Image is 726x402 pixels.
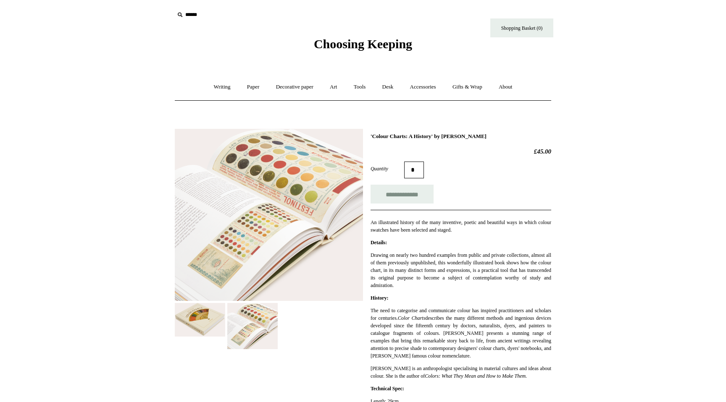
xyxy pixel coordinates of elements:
a: Shopping Basket (0) [490,18,553,37]
a: Writing [206,76,238,98]
a: Gifts & Wrap [445,76,490,98]
a: Paper [239,76,267,98]
img: 'Colour Charts: A History' by Anne Varichon [227,303,278,349]
a: Tools [346,76,374,98]
a: Decorative paper [268,76,321,98]
a: Desk [375,76,401,98]
label: Quantity [371,165,404,172]
strong: Technical Spec: [371,386,404,392]
span: Choosing Keeping [314,37,412,51]
a: Art [322,76,345,98]
img: 'Colour Charts: A History' by Anne Varichon [175,303,225,337]
a: Choosing Keeping [314,44,412,50]
strong: Details: [371,240,387,245]
p: Drawing on nearly two hundred examples from public and private collections, almost all of them pr... [371,251,551,289]
img: 'Colour Charts: A History' by Anne Varichon [175,129,363,301]
span: An illustrated history of the many inventive, poetic and beautiful ways in which colour swatches ... [371,219,551,233]
em: Colors: What They Mean and How to Make Them. [425,373,527,379]
p: The need to categorise and communicate colour has inspired practitioners and scholars for centuri... [371,307,551,360]
a: About [491,76,520,98]
h2: £45.00 [371,148,551,155]
h1: 'Colour Charts: A History' by [PERSON_NAME] [371,133,551,140]
a: Accessories [402,76,444,98]
strong: History: [371,295,389,301]
em: Color Charts [398,315,425,321]
p: [PERSON_NAME] is an anthropologist specialising in material cultures and ideas about colour. She ... [371,365,551,380]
